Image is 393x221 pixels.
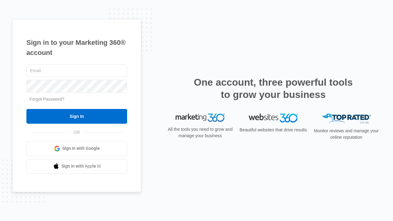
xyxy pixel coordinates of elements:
[62,145,100,152] span: Sign in with Google
[192,76,355,101] h2: One account, three powerful tools to grow your business
[239,127,308,133] p: Beautiful websites that drive results
[26,109,127,124] input: Sign In
[322,114,371,124] img: Top Rated Local
[29,97,64,102] a: Forgot Password?
[26,159,127,174] a: Sign in with Apple Id
[312,128,381,141] p: Monitor reviews and manage your online reputation
[166,126,235,139] p: All the tools you need to grow and manage your business
[61,163,101,169] span: Sign in with Apple Id
[176,114,225,122] img: Marketing 360
[26,37,127,58] h1: Sign in to your Marketing 360® account
[69,129,84,136] span: OR
[249,114,298,122] img: Websites 360
[26,64,127,77] input: Email
[26,141,127,156] a: Sign in with Google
